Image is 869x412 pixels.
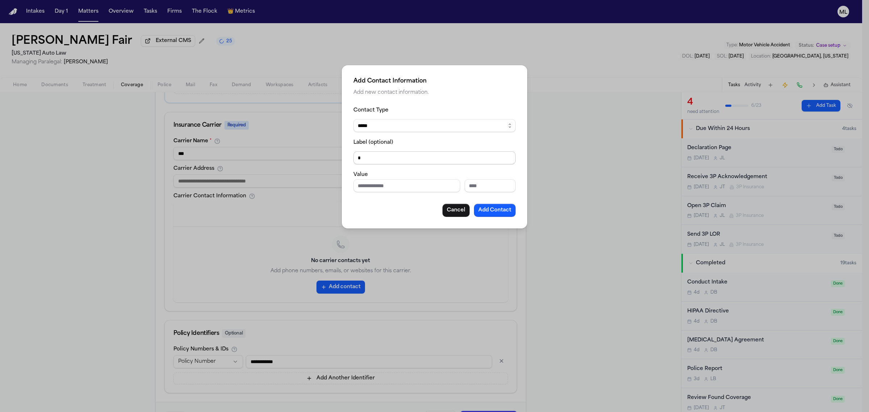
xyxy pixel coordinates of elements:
h2: Add Contact Information [353,77,516,85]
button: Cancel [442,204,470,217]
input: Extension [465,179,516,192]
label: Value [353,172,368,177]
button: Add Contact [474,204,516,217]
input: Phone number [353,179,460,192]
label: Label (optional) [353,140,393,145]
label: Contact Type [353,108,389,113]
p: Add new contact information. [353,88,516,97]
